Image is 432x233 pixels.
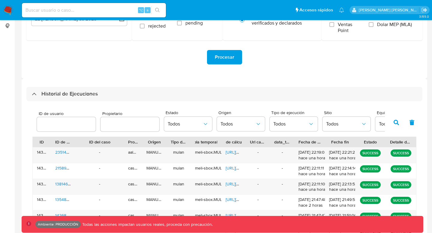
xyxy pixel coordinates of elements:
p: stella.andriano@mercadolibre.com [359,7,419,13]
span: Accesos rápidos [299,7,333,13]
button: search-icon [151,6,163,14]
p: Ambiente: PRODUCCIÓN [38,223,78,226]
input: Buscar usuario o caso... [22,6,166,14]
p: Todas las acciones impactan usuarios reales, proceda con precaución. [81,222,213,227]
span: s [147,7,148,13]
span: 3.155.0 [419,14,429,19]
span: ⌥ [139,7,143,13]
a: Notificaciones [339,7,344,13]
a: Salir [421,7,427,13]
